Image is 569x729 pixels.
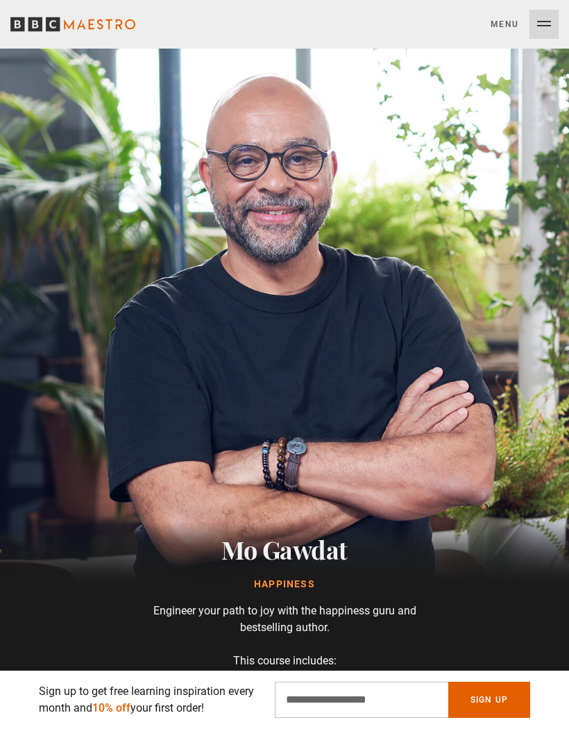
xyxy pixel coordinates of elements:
span: 10% off [92,701,130,714]
h2: Mo Gawdat [74,532,495,567]
button: Sign Up [448,682,530,718]
svg: BBC Maestro [10,14,135,35]
p: Sign up to get free learning inspiration every month and your first order! [39,683,258,717]
p: This course includes: [146,653,423,669]
h1: Happiness [74,578,495,592]
button: Toggle navigation [491,10,559,39]
p: Engineer your path to joy with the happiness guru and bestselling author. [146,603,423,636]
